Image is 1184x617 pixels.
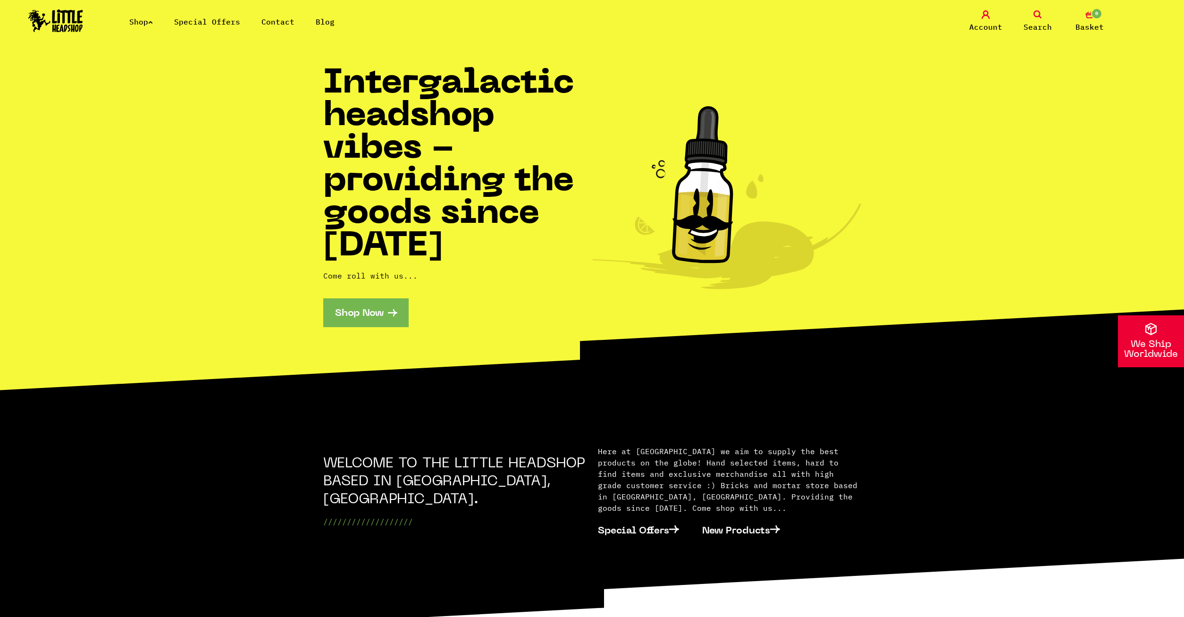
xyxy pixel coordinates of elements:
img: Little Head Shop Logo [28,9,83,32]
span: Basket [1075,21,1104,33]
a: Shop [129,17,153,26]
p: Here at [GEOGRAPHIC_DATA] we aim to supply the best products on the globe! Hand selected items, h... [598,446,861,514]
p: Come roll with us... [323,270,592,281]
a: Contact [261,17,294,26]
span: Search [1024,21,1052,33]
a: New Products [702,516,792,544]
h1: Intergalactic headshop vibes - providing the goods since [DATE] [323,68,592,263]
a: Blog [316,17,335,26]
a: Shop Now [323,298,409,327]
a: 0 Basket [1066,10,1113,33]
span: Account [969,21,1002,33]
p: We Ship Worldwide [1118,340,1184,360]
a: Search [1014,10,1061,33]
p: /////////////////// [323,516,587,527]
a: Special Offers [174,17,240,26]
a: Special Offers [598,516,691,544]
h2: WELCOME TO THE LITTLE HEADSHOP BASED IN [GEOGRAPHIC_DATA], [GEOGRAPHIC_DATA]. [323,455,587,509]
span: 0 [1091,8,1102,19]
